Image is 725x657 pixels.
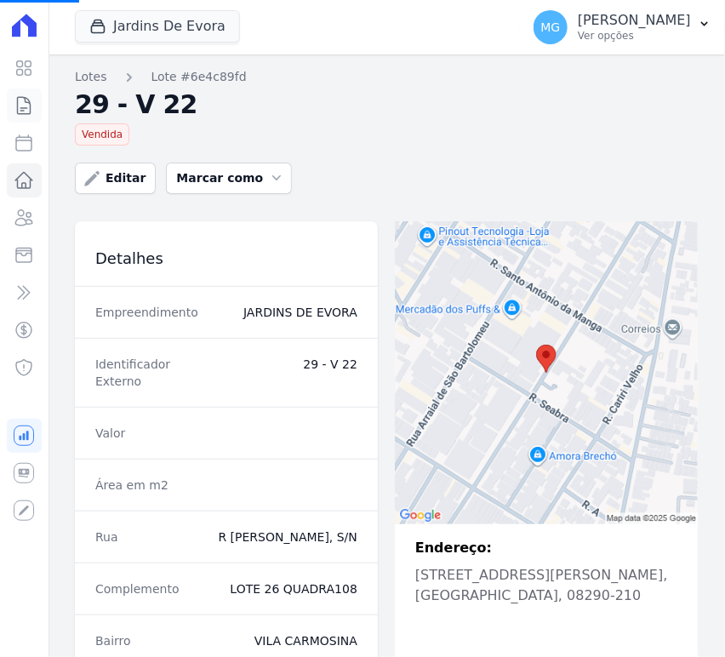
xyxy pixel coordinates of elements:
dt: Valor [95,425,174,442]
p: Endereço: [415,538,677,558]
dt: Rua [95,528,174,546]
dt: Empreendimento [95,304,174,321]
button: MG [PERSON_NAME] Ver opções [520,3,725,51]
a: Lotes [75,68,107,86]
a: Lote #6e4c89fd [151,68,247,86]
span: Vendida [75,123,129,146]
a: Editar [75,163,156,194]
button: Jardins De Evora [75,10,240,43]
dd: 29 - V 22 [184,356,357,390]
dd: VILA CARMOSINA [187,632,357,649]
dd: R [PERSON_NAME], S/N [187,528,357,546]
img: staticmap [395,221,698,524]
p: [PERSON_NAME] [578,12,691,29]
h3: Detalhes [95,249,183,269]
dt: Área em m2 [95,477,174,494]
button: Marcar como [166,163,292,194]
dt: Complemento [95,580,174,597]
p: Ver opções [578,29,691,43]
h2: 29 - V 22 [75,93,698,117]
p: [STREET_ADDRESS][PERSON_NAME], [GEOGRAPHIC_DATA], 08290-210 [415,565,677,606]
dt: Identificador Externo [95,356,180,390]
dt: Bairro [95,632,174,649]
span: MG [541,21,561,33]
dd: JARDINS DE EVORA [187,304,357,321]
nav: Breadcrumb [75,68,698,86]
dd: LOTE 26 QUADRA108 [187,580,357,597]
